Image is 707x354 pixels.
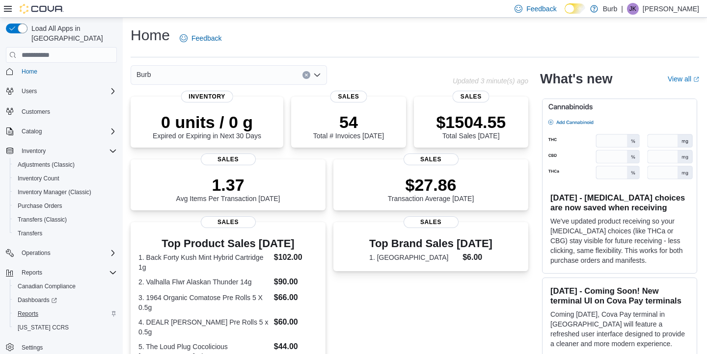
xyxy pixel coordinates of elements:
[22,344,43,352] span: Settings
[22,269,42,277] span: Reports
[153,112,261,140] div: Expired or Expiring in Next 30 Days
[22,147,46,155] span: Inventory
[14,200,117,212] span: Purchase Orders
[2,104,121,118] button: Customers
[22,127,42,135] span: Catalog
[153,112,261,132] p: 0 units / 0 g
[18,145,117,157] span: Inventory
[404,216,459,228] span: Sales
[18,106,54,118] a: Customers
[436,112,506,132] p: $1504.55
[14,280,117,292] span: Canadian Compliance
[14,214,117,226] span: Transfers (Classic)
[18,310,38,318] span: Reports
[14,308,117,320] span: Reports
[643,3,699,15] p: [PERSON_NAME]
[18,126,46,137] button: Catalog
[369,238,492,250] h3: Top Brand Sales [DATE]
[550,286,689,305] h3: [DATE] - Coming Soon! New terminal UI on Cova Pay terminals
[18,66,41,77] a: Home
[2,266,121,279] button: Reports
[14,173,63,184] a: Inventory Count
[550,193,689,212] h3: [DATE] - [MEDICAL_DATA] choices are now saved when receiving
[18,145,50,157] button: Inventory
[18,229,42,237] span: Transfers
[10,321,121,334] button: [US_STATE] CCRS
[627,3,639,15] div: James Kardos
[14,159,117,171] span: Adjustments (Classic)
[138,238,318,250] h3: Top Product Sales [DATE]
[10,158,121,172] button: Adjustments (Classic)
[14,280,80,292] a: Canadian Compliance
[302,71,310,79] button: Clear input
[14,294,117,306] span: Dashboards
[10,307,121,321] button: Reports
[22,87,37,95] span: Users
[10,172,121,185] button: Inventory Count
[18,85,117,97] span: Users
[14,186,95,198] a: Inventory Manager (Classic)
[668,75,699,83] a: View allExternal link
[540,71,612,87] h2: What's new
[388,175,474,195] p: $27.86
[181,91,233,102] span: Inventory
[14,308,42,320] a: Reports
[14,186,117,198] span: Inventory Manager (Classic)
[18,324,69,331] span: [US_STATE] CCRS
[14,173,117,184] span: Inventory Count
[18,65,117,77] span: Home
[10,279,121,293] button: Canadian Compliance
[18,267,46,278] button: Reports
[14,322,73,333] a: [US_STATE] CCRS
[14,228,46,239] a: Transfers
[369,253,459,262] dt: 1. [GEOGRAPHIC_DATA]
[18,296,57,304] span: Dashboards
[18,341,117,354] span: Settings
[18,126,117,137] span: Catalog
[10,185,121,199] button: Inventory Manager (Classic)
[176,175,280,202] div: Avg Items Per Transaction [DATE]
[18,202,62,210] span: Purchase Orders
[313,71,321,79] button: Open list of options
[2,84,121,98] button: Users
[22,68,37,76] span: Home
[138,317,270,337] dt: 4. DEALR [PERSON_NAME] Pre Rolls 5 x 0.5g
[274,292,318,303] dd: $66.00
[20,4,64,14] img: Cova
[191,33,221,43] span: Feedback
[138,253,270,272] dt: 1. Back Forty Kush Mint Hybrid Cartridge 1g
[10,227,121,240] button: Transfers
[404,153,459,165] span: Sales
[550,309,689,349] p: Coming [DATE], Cova Pay terminal in [GEOGRAPHIC_DATA] will feature a refreshed user interface des...
[18,161,75,169] span: Adjustments (Classic)
[274,341,318,353] dd: $44.00
[436,112,506,140] div: Total Sales [DATE]
[10,213,121,227] button: Transfers (Classic)
[14,322,117,333] span: Washington CCRS
[2,246,121,260] button: Operations
[176,28,225,48] a: Feedback
[10,199,121,213] button: Purchase Orders
[18,247,117,259] span: Operations
[18,247,54,259] button: Operations
[388,175,474,202] div: Transaction Average [DATE]
[138,277,270,287] dt: 2. Valhalla Flwr Alaskan Thunder 14g
[10,293,121,307] a: Dashboards
[14,214,71,226] a: Transfers (Classic)
[2,125,121,138] button: Catalog
[201,216,256,228] span: Sales
[693,76,699,82] svg: External link
[18,188,91,196] span: Inventory Manager (Classic)
[565,3,585,14] input: Dark Mode
[2,144,121,158] button: Inventory
[136,69,151,80] span: Burb
[22,249,51,257] span: Operations
[18,216,67,224] span: Transfers (Classic)
[2,64,121,78] button: Home
[14,159,79,171] a: Adjustments (Classic)
[22,108,50,116] span: Customers
[313,112,384,140] div: Total # Invoices [DATE]
[313,112,384,132] p: 54
[330,91,367,102] span: Sales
